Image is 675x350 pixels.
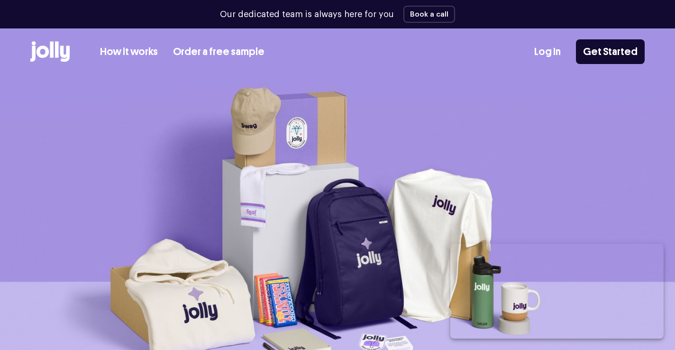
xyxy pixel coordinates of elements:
a: Get Started [576,39,645,64]
a: Order a free sample [173,44,265,60]
a: How it works [100,44,158,60]
button: Book a call [403,6,455,23]
p: Our dedicated team is always here for you [220,8,394,21]
a: Log In [534,44,561,60]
